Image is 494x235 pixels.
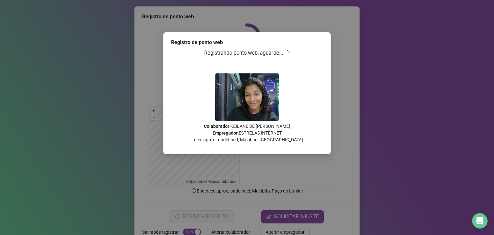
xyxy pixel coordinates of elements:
[215,73,279,121] img: Z
[171,49,323,57] h3: Registrando ponto web, aguarde...
[472,213,488,229] div: Open Intercom Messenger
[284,50,289,55] span: loading
[213,130,238,136] strong: Empregador
[171,39,323,46] div: Registro de ponto web
[204,124,229,129] strong: Colaborador
[171,123,323,143] p: : KEILANE DE [PERSON_NAME] : ESTRELAS INTERNET Local aprox.: undefined, Maiobão, [GEOGRAPHIC_DATA]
